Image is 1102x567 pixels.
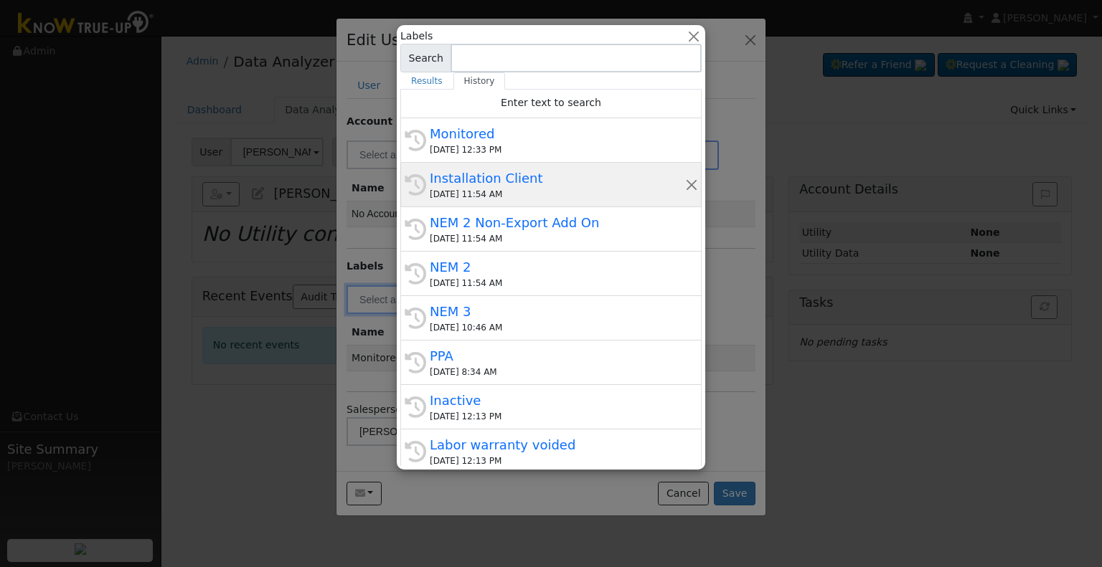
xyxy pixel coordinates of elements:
[400,44,451,72] span: Search
[453,72,506,90] a: History
[430,321,685,334] div: [DATE] 10:46 AM
[430,410,685,423] div: [DATE] 12:13 PM
[430,391,685,410] div: Inactive
[405,174,426,196] i: History
[430,188,685,201] div: [DATE] 11:54 AM
[430,257,685,277] div: NEM 2
[430,454,685,467] div: [DATE] 12:13 PM
[430,346,685,366] div: PPA
[405,352,426,373] i: History
[430,124,685,143] div: Monitored
[405,308,426,329] i: History
[430,302,685,321] div: NEM 3
[430,232,685,245] div: [DATE] 11:54 AM
[430,213,685,232] div: NEM 2 Non-Export Add On
[430,143,685,156] div: [DATE] 12:33 PM
[405,130,426,151] i: History
[405,219,426,240] i: History
[430,277,685,290] div: [DATE] 11:54 AM
[400,72,453,90] a: Results
[405,441,426,462] i: History
[501,97,601,108] span: Enter text to search
[430,366,685,378] div: [DATE] 8:34 AM
[405,263,426,285] i: History
[430,435,685,454] div: Labor warranty voided
[685,177,699,192] button: Remove this history
[405,396,426,418] i: History
[430,168,685,188] div: Installation Client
